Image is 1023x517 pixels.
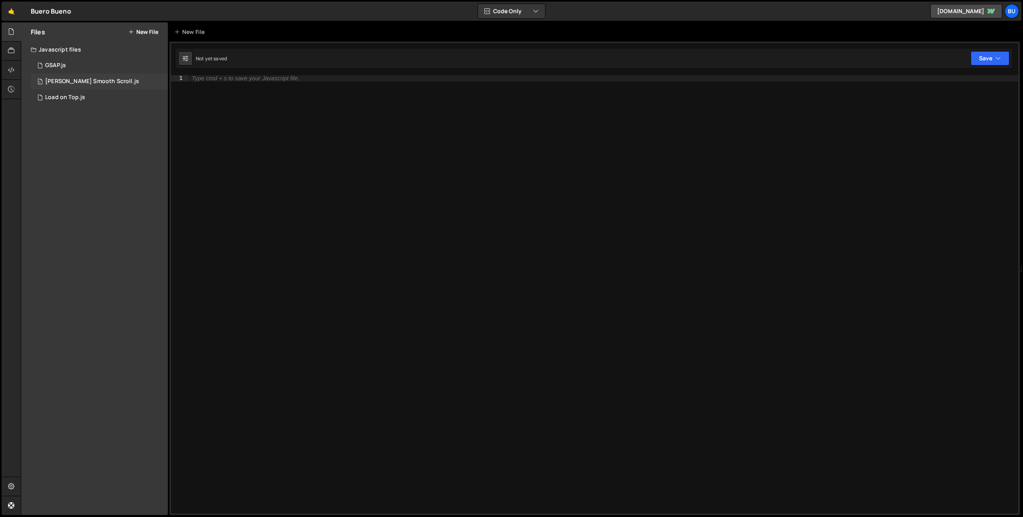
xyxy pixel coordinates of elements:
div: [PERSON_NAME] Smooth Scroll.js [45,78,139,85]
div: 6512/12641.js [31,74,168,89]
a: Bu [1005,4,1019,18]
button: Save [971,51,1009,66]
span: 1 [38,79,42,86]
div: Javascript files [21,42,168,58]
button: New File [128,29,158,35]
div: Not yet saved [196,55,227,62]
div: 6512/12424.js [31,58,168,74]
div: Buero Bueno [31,6,71,16]
div: Type cmd + s to save your Javascript file. [192,76,299,81]
div: New File [174,28,208,36]
div: GSAP.js [45,62,66,69]
div: 1 [171,75,188,82]
div: 6512/12642.js [31,89,168,105]
a: 🤙 [2,2,21,21]
div: Load on Top.js [45,94,85,101]
h2: Files [31,28,45,36]
button: Code Only [478,4,545,18]
a: [DOMAIN_NAME] [930,4,1002,18]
